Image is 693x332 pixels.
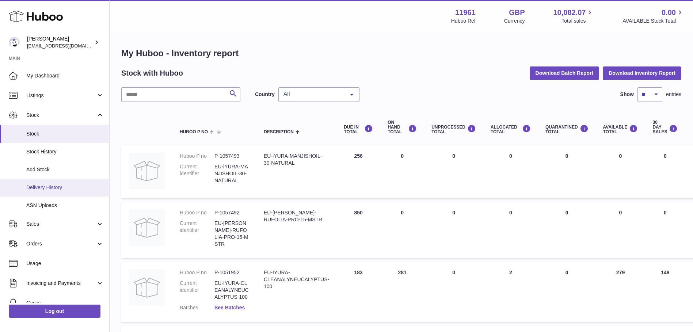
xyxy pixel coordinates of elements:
[27,43,107,49] span: [EMAIL_ADDRESS][DOMAIN_NAME]
[530,66,599,80] button: Download Batch Report
[645,202,685,258] td: 0
[264,153,329,167] div: EU-iYURA-MANJISHOIL-30-NATURAL
[255,91,275,98] label: Country
[622,8,684,24] a: 0.00 AVAILABLE Stock Total
[214,209,249,216] dd: P-1057492
[129,269,165,306] img: product image
[264,130,294,134] span: Description
[129,209,165,246] img: product image
[180,163,214,184] dt: Current identifier
[431,125,476,134] div: UNPROCESSED Total
[509,8,525,18] strong: GBP
[214,163,249,184] dd: EU-iYURA-MANJISHOIL-30-NATURAL
[662,8,676,18] span: 0.00
[121,68,183,78] h2: Stock with Huboo
[596,145,646,198] td: 0
[180,220,214,248] dt: Current identifier
[380,202,424,258] td: 0
[424,145,483,198] td: 0
[180,269,214,276] dt: Huboo P no
[380,262,424,322] td: 281
[26,72,104,79] span: My Dashboard
[26,299,104,306] span: Cases
[264,269,329,290] div: EU-IYURA-CLEANALYNEUCALYPTUS-100
[566,153,568,159] span: 0
[596,202,646,258] td: 0
[566,270,568,275] span: 0
[645,262,685,322] td: 149
[424,262,483,322] td: 0
[9,305,100,318] a: Log out
[483,145,538,198] td: 0
[504,18,525,24] div: Currency
[180,130,208,134] span: Huboo P no
[561,18,594,24] span: Total sales
[622,18,684,24] span: AVAILABLE Stock Total
[214,153,249,160] dd: P-1057493
[645,145,685,198] td: 0
[483,202,538,258] td: 0
[652,120,678,135] div: 30 DAY SALES
[26,260,104,267] span: Usage
[26,130,104,137] span: Stock
[603,66,681,80] button: Download Inventory Report
[451,18,476,24] div: Huboo Ref
[336,145,380,198] td: 256
[214,280,249,301] dd: EU-IYURA-CLEANALYNEUCALYPTUS-100
[180,304,214,311] dt: Batches
[264,209,329,223] div: EU-[PERSON_NAME]-RUFOLIA-PRO-15-MSTR
[121,47,681,59] h1: My Huboo - Inventory report
[180,280,214,301] dt: Current identifier
[26,112,96,119] span: Stock
[26,92,96,99] span: Listings
[620,91,634,98] label: Show
[129,153,165,189] img: product image
[180,209,214,216] dt: Huboo P no
[483,262,538,322] td: 2
[596,262,646,322] td: 279
[26,202,104,209] span: ASN Uploads
[27,35,93,49] div: [PERSON_NAME]
[26,221,96,228] span: Sales
[455,8,476,18] strong: 11961
[344,125,373,134] div: DUE IN TOTAL
[26,240,96,247] span: Orders
[336,202,380,258] td: 850
[26,148,104,155] span: Stock History
[388,120,417,135] div: ON HAND Total
[491,125,531,134] div: ALLOCATED Total
[336,262,380,322] td: 183
[380,145,424,198] td: 0
[214,269,249,276] dd: P-1051952
[26,184,104,191] span: Delivery History
[214,220,249,248] dd: EU-[PERSON_NAME]-RUFOLIA-PRO-15-MSTR
[603,125,638,134] div: AVAILABLE Total
[553,8,586,18] span: 10,082.07
[9,37,20,48] img: internalAdmin-11961@internal.huboo.com
[26,166,104,173] span: Add Stock
[666,91,681,98] span: entries
[214,305,245,310] a: See Batches
[553,8,594,24] a: 10,082.07 Total sales
[26,280,96,287] span: Invoicing and Payments
[180,153,214,160] dt: Huboo P no
[566,210,568,215] span: 0
[282,91,344,98] span: All
[424,202,483,258] td: 0
[545,125,589,134] div: QUARANTINED Total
